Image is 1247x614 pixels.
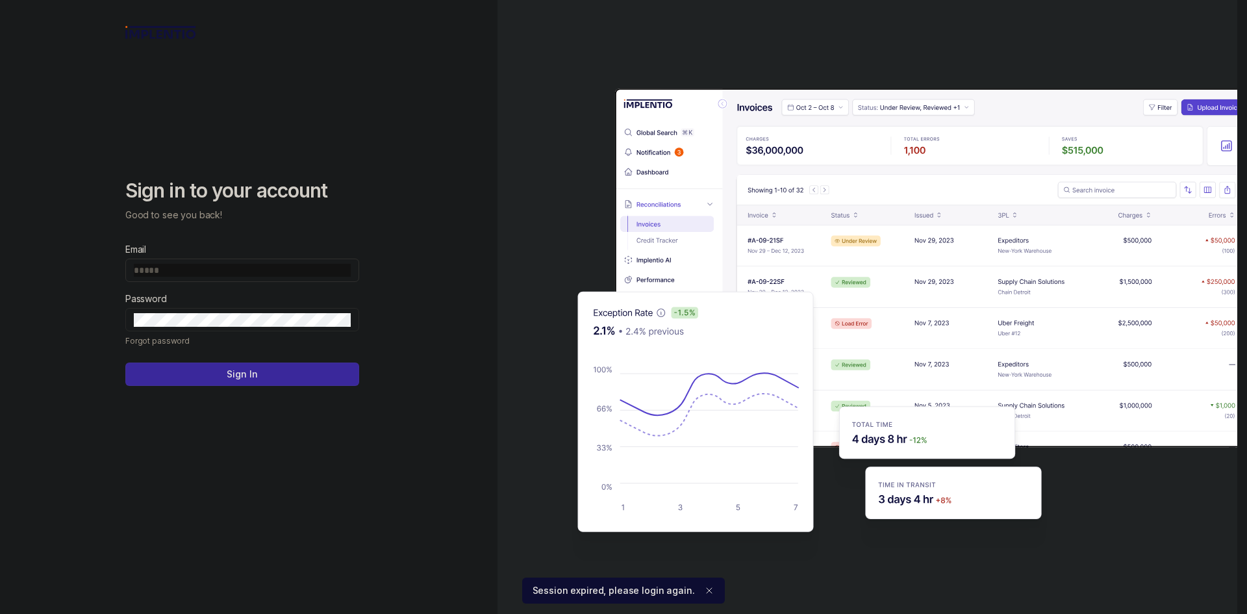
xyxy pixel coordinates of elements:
h2: Sign in to your account [125,178,359,204]
label: Email [125,243,146,256]
a: Link Forgot password [125,334,190,347]
img: logo [125,26,196,39]
p: Forgot password [125,334,190,347]
p: Sign In [227,368,257,381]
p: Good to see you back! [125,209,359,222]
label: Password [125,292,167,305]
p: Session expired, please login again. [533,584,695,597]
button: Sign In [125,363,359,386]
